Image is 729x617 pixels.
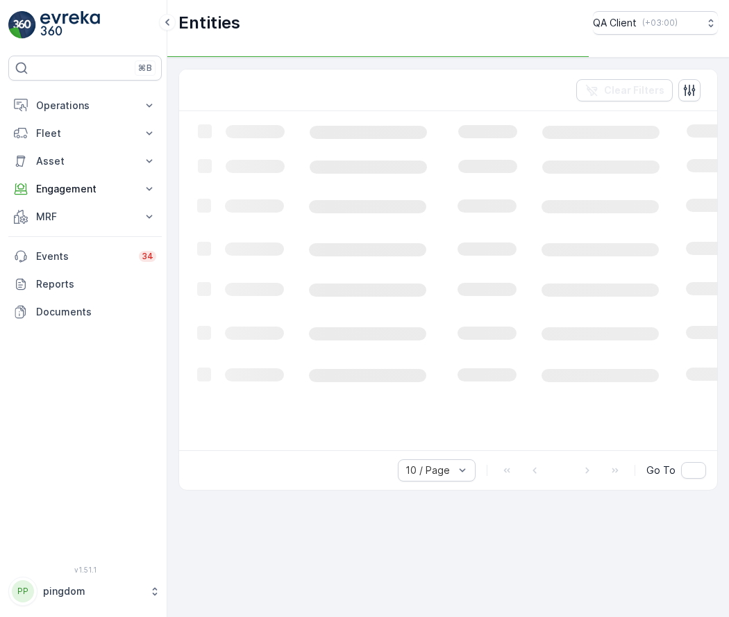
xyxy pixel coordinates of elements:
p: Reports [36,277,156,291]
span: Go To [646,463,676,477]
button: Engagement [8,175,162,203]
button: Operations [8,92,162,120]
a: Events34 [8,242,162,270]
p: Clear Filters [604,83,664,97]
p: Engagement [36,182,134,196]
button: PPpingdom [8,577,162,606]
a: Documents [8,298,162,326]
p: Events [36,249,131,263]
p: Fleet [36,126,134,140]
a: Reports [8,270,162,298]
p: MRF [36,210,134,224]
button: MRF [8,203,162,231]
button: Fleet [8,120,162,147]
button: Asset [8,147,162,175]
p: Entities [178,12,240,34]
img: logo [8,11,36,39]
button: Clear Filters [576,79,673,101]
span: v 1.51.1 [8,566,162,574]
p: ( +03:00 ) [642,17,678,28]
p: ⌘B [138,63,152,74]
p: QA Client [593,16,637,30]
p: Asset [36,154,134,168]
div: PP [12,580,34,602]
img: logo_light-DOdMpM7g.png [40,11,100,39]
p: pingdom [43,584,142,598]
p: Documents [36,305,156,319]
button: QA Client(+03:00) [593,11,718,35]
p: Operations [36,99,134,113]
p: 34 [142,251,153,262]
